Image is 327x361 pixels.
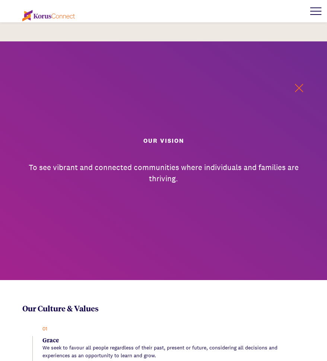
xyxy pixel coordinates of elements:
p: We seek to favour all people regardless of their past, present or future, considering all decisio... [42,344,305,360]
div: Grace [42,336,305,344]
p: To see vibrant and connected communities where individuals and families are thriving. [28,162,299,184]
div: Our Culture & Values [22,302,305,314]
div: Our Vision [143,137,184,145]
div: 01 [42,325,305,333]
img: korus-connect%2Fc5177985-88d5-491d-9cd7-4a1febad1357_logo.svg [22,10,75,21]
